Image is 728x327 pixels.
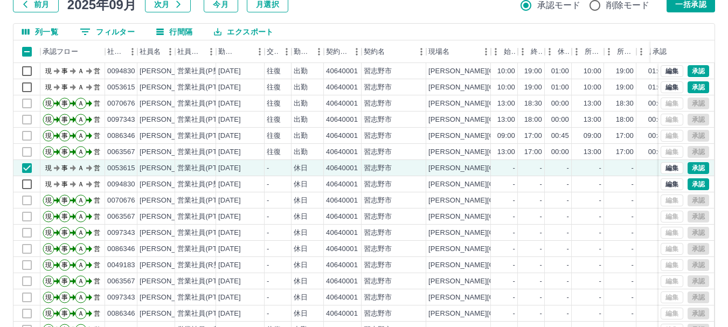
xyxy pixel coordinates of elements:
[292,40,324,63] div: 勤務区分
[218,82,241,93] div: [DATE]
[45,197,52,204] text: 現
[140,260,198,270] div: [PERSON_NAME]
[599,244,601,254] div: -
[524,115,542,125] div: 18:00
[107,260,135,270] div: 0049183
[518,40,545,63] div: 終業
[545,40,572,63] div: 休憩
[584,115,601,125] div: 13:00
[107,40,124,63] div: 社員番号
[218,131,241,141] div: [DATE]
[140,66,198,76] div: [PERSON_NAME]
[175,40,216,63] div: 社員区分
[124,44,141,60] button: メニュー
[45,84,52,91] text: 現
[326,147,358,157] div: 40640001
[294,99,308,109] div: 出勤
[177,99,234,109] div: 営業社員(PT契約)
[177,115,234,125] div: 営業社員(PT契約)
[107,163,135,173] div: 0053615
[311,44,327,60] button: メニュー
[294,244,308,254] div: 休日
[648,115,666,125] div: 00:00
[599,196,601,206] div: -
[61,245,68,253] text: 事
[107,115,135,125] div: 0097343
[364,244,392,254] div: 習志野市
[364,212,392,222] div: 習志野市
[326,179,358,190] div: 40640001
[203,44,219,60] button: メニュー
[237,44,252,59] button: ソート
[478,44,494,60] button: メニュー
[616,147,634,157] div: 17:00
[649,40,667,63] div: 所定休憩
[661,162,683,174] button: 編集
[45,261,52,269] text: 現
[267,147,281,157] div: 往復
[632,260,634,270] div: -
[279,44,295,60] button: メニュー
[551,147,569,157] div: 00:00
[140,147,198,157] div: [PERSON_NAME]
[326,212,358,222] div: 40640001
[513,260,515,270] div: -
[177,131,234,141] div: 営業社員(PT契約)
[364,228,392,238] div: 習志野市
[326,228,358,238] div: 40640001
[137,40,175,63] div: 社員名
[94,132,100,140] text: 営
[513,244,515,254] div: -
[78,164,84,172] text: Ａ
[61,197,68,204] text: 事
[205,24,282,40] button: エクスポート
[177,228,234,238] div: 営業社員(PT契約)
[632,212,634,222] div: -
[688,81,709,93] button: 承認
[294,212,308,222] div: 休日
[140,40,161,63] div: 社員名
[267,244,269,254] div: -
[177,260,230,270] div: 営業社員(R契約)
[40,40,105,63] div: 承認フロー
[364,99,392,109] div: 習志野市
[45,67,52,75] text: 現
[267,40,279,63] div: 交通費
[294,131,308,141] div: 出勤
[267,212,269,222] div: -
[661,178,683,190] button: 編集
[267,131,281,141] div: 往復
[218,244,241,254] div: [DATE]
[326,115,358,125] div: 40640001
[567,228,569,238] div: -
[364,115,392,125] div: 習志野市
[107,131,135,141] div: 0086346
[599,179,601,190] div: -
[148,24,201,40] button: 行間隔
[653,40,667,63] div: 承認
[294,196,308,206] div: 休日
[218,196,241,206] div: [DATE]
[567,179,569,190] div: -
[364,82,392,93] div: 習志野市
[140,82,198,93] div: [PERSON_NAME]
[267,163,269,173] div: -
[599,260,601,270] div: -
[78,180,84,188] text: Ａ
[688,178,709,190] button: 承認
[599,228,601,238] div: -
[218,147,241,157] div: [DATE]
[218,260,241,270] div: [DATE]
[524,66,542,76] div: 19:00
[540,260,542,270] div: -
[218,99,241,109] div: [DATE]
[45,229,52,236] text: 現
[428,260,618,270] div: [PERSON_NAME][GEOGRAPHIC_DATA]地区放課後児童会
[524,82,542,93] div: 19:00
[294,228,308,238] div: 休日
[78,100,84,107] text: Ａ
[364,147,392,157] div: 習志野市
[107,212,135,222] div: 0063567
[632,179,634,190] div: -
[531,40,543,63] div: 終業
